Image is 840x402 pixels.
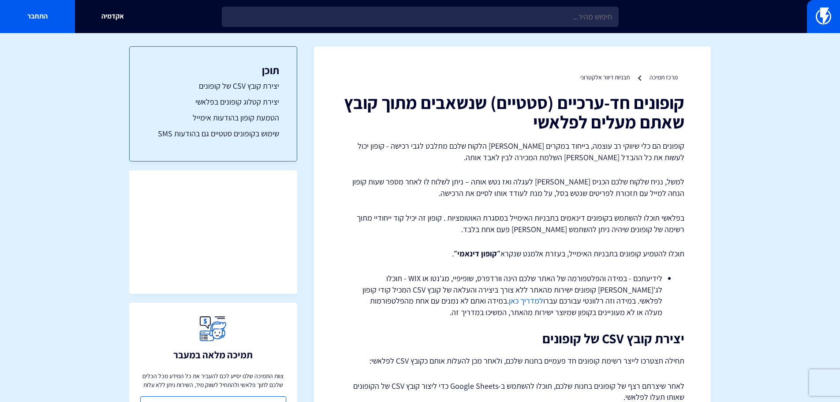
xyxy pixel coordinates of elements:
a: יצירת קטלוג קופונים בפלאשי [147,96,279,108]
a: תבניות דיוור אלקטרוני [580,73,630,81]
p: תוכלו להטמיע קופונים בתבניות האימייל, בעזרת אלמנט שנקרא . [340,248,684,259]
p: קופונים הם כלי שיווקי רב עוצמה, בייחוד במקרים [PERSON_NAME] הלקוח שלכם מתלבט לגבי רכישה - קופון י... [340,140,684,163]
a: שימוש בקופונים סטטיים גם בהודעות SMS [147,128,279,139]
a: יצירת קובץ CSV של קופונים [147,80,279,92]
p: למשל, נניח שלקוח שלכם הכניס [PERSON_NAME] לעגלה ואז נטש אותה – ניתן לשלוח לו לאחר מספר שעות קופון... [340,176,684,199]
p: צוות התמיכה שלנו יסייע לכם להעביר את כל המידע מכל הכלים שלכם לתוך פלאשי ולהתחיל לשווק מיד, השירות... [140,372,286,389]
h1: קופונים חד-ערכיים (סטטיים) שנשאבים מתוך קובץ שאתם מעלים לפלאשי [340,93,684,131]
p: בפלאשי תוכלו להשתמש בקופונים דינאמים בתבניות האימייל במסגרת האוטומציות . קופון זה יכיל קוד ייחודי... [340,212,684,235]
input: חיפוש מהיר... [222,7,619,27]
h3: תוכן [147,64,279,76]
strong: ״קופון דינאמי״ [454,248,500,259]
h3: תמיכה מלאה במעבר [173,349,253,360]
a: למדריך כאן. [507,296,543,306]
li: לידיעתכם - במידה והפלטפורמה של האתר שלכם הינה וורדפרס, שופיפיי, מג'נטו או WIX - תוכלו לג'[PERSON_... [362,273,662,318]
a: הטמעת קופון בהודעות אימייל [147,112,279,124]
p: תחילה תצטרכו לייצר רשימת קופונים חד פעמיים בחנות שלכם, ולאחר מכן להעלות אותם כקובץ CSV לפלאשי: [340,355,684,367]
a: מרכז תמיכה [650,73,678,81]
h2: יצירת קובץ CSV של קופונים [340,331,684,346]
